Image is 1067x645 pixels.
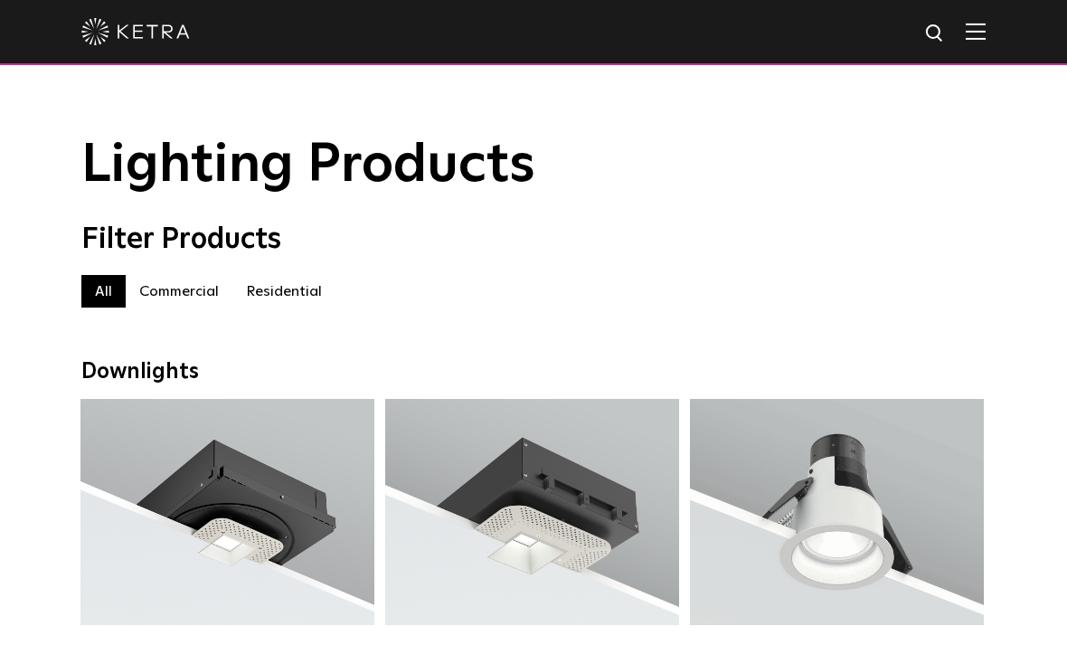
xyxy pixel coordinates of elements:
[81,223,986,257] div: Filter Products
[126,275,232,308] label: Commercial
[81,138,535,193] span: Lighting Products
[81,359,986,385] div: Downlights
[924,23,947,45] img: search icon
[966,23,986,40] img: Hamburger%20Nav.svg
[81,18,190,45] img: ketra-logo-2019-white
[81,275,126,308] label: All
[232,275,335,308] label: Residential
